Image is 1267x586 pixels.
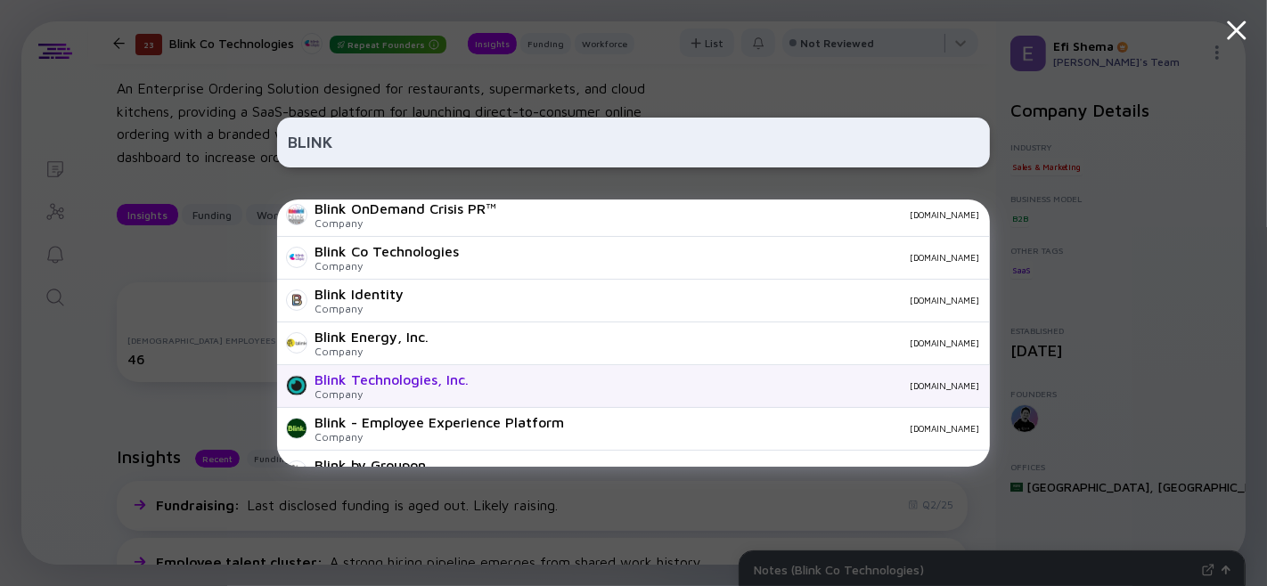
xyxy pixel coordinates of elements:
div: [DOMAIN_NAME] [440,466,979,476]
div: [DOMAIN_NAME] [483,380,979,391]
div: Blink by Groupon [315,457,426,473]
div: Blink OnDemand Crisis PR™ [315,200,496,216]
div: Blink - Employee Experience Platform [315,414,564,430]
div: [DOMAIN_NAME] [443,338,979,348]
div: Company [315,216,496,230]
div: [DOMAIN_NAME] [578,423,979,434]
div: Blink Energy, Inc. [315,329,429,345]
div: Company [315,387,469,401]
div: Company [315,259,459,273]
div: Company [315,345,429,358]
div: [DOMAIN_NAME] [473,252,979,263]
div: Blink Identity [315,286,404,302]
div: Blink Co Technologies [315,243,459,259]
div: [DOMAIN_NAME] [418,295,979,305]
div: [DOMAIN_NAME] [511,209,979,220]
input: Search Company or Investor... [288,126,979,159]
div: Blink Technologies, Inc. [315,371,469,387]
div: Company [315,430,564,444]
div: Company [315,302,404,315]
